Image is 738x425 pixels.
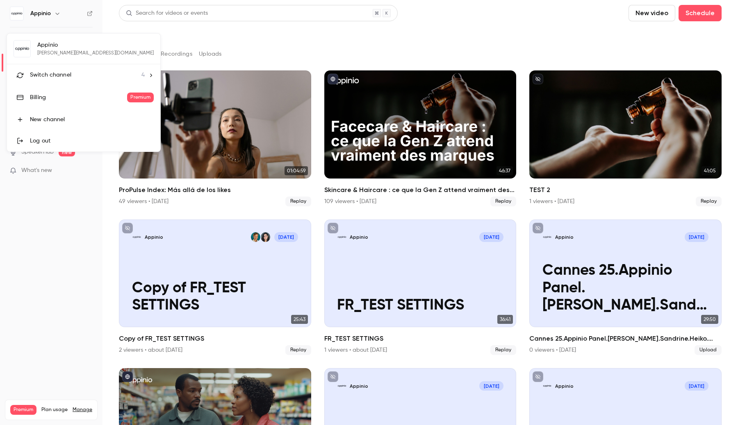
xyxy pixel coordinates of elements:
span: Switch channel [30,71,71,79]
span: 4 [141,71,145,79]
div: New channel [30,115,154,124]
span: Premium [127,93,154,102]
div: Billing [30,93,127,102]
div: Log out [30,137,154,145]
